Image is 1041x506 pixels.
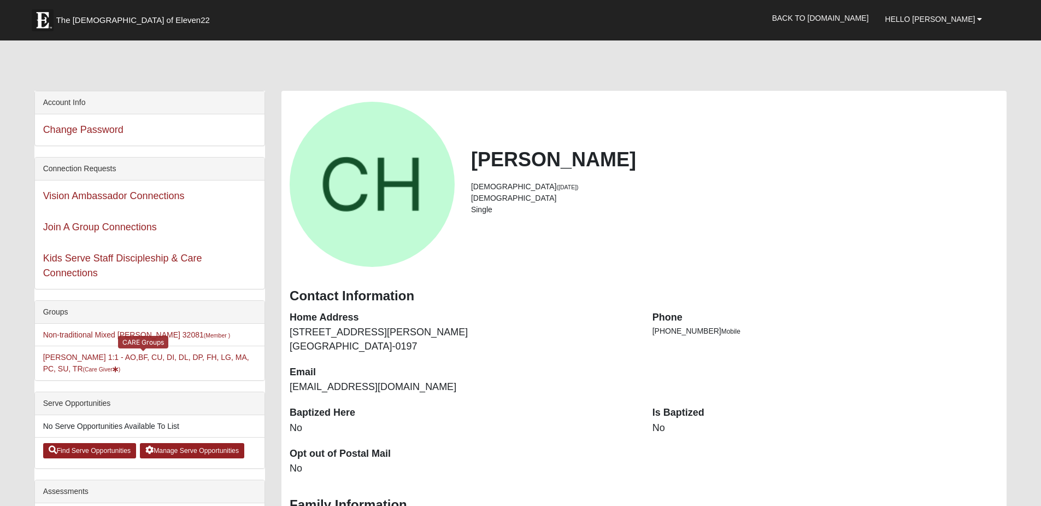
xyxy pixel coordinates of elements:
img: Eleven22 logo [32,9,54,31]
dt: Baptized Here [290,406,636,420]
dd: No [290,421,636,435]
a: The [DEMOGRAPHIC_DATA] of Eleven22 [26,4,245,31]
dd: [STREET_ADDRESS][PERSON_NAME] [GEOGRAPHIC_DATA]-0197 [290,325,636,353]
div: Account Info [35,91,264,114]
a: Non-traditional Mixed [PERSON_NAME] 32081(Member ) [43,330,231,339]
span: The [DEMOGRAPHIC_DATA] of Eleven22 [56,15,210,26]
div: Assessments [35,480,264,503]
small: (Care Giver ) [83,366,121,373]
li: Single [471,204,998,216]
li: No Serve Opportunities Available To List [35,415,264,438]
dd: No [290,462,636,476]
dt: Is Baptized [652,406,999,420]
h3: Contact Information [290,288,998,304]
li: [DEMOGRAPHIC_DATA] [471,193,998,204]
a: Change Password [43,124,123,135]
a: View Fullsize Photo [290,102,455,267]
dd: [EMAIL_ADDRESS][DOMAIN_NAME] [290,380,636,394]
dt: Phone [652,311,999,325]
li: [PHONE_NUMBER] [652,325,999,337]
a: Vision Ambassador Connections [43,190,185,201]
small: (Member ) [204,332,230,339]
dt: Email [290,365,636,380]
a: Back to [DOMAIN_NAME] [764,4,877,32]
a: Kids Serve Staff Discipleship & Care Connections [43,253,202,278]
a: Manage Serve Opportunities [140,443,244,458]
div: CARE Groups [118,336,168,348]
a: [PERSON_NAME] 1:1 - AO,BF, CU, DI, DL, DP, FH, LG, MA, PC, SU, TR(Care Giver) [43,353,249,373]
small: ([DATE]) [557,184,579,190]
dt: Opt out of Postal Mail [290,447,636,461]
span: Mobile [721,328,740,335]
h2: [PERSON_NAME] [471,148,998,171]
li: [DEMOGRAPHIC_DATA] [471,181,998,193]
a: Hello [PERSON_NAME] [877,5,991,33]
div: Groups [35,301,264,324]
a: Find Serve Opportunities [43,443,137,458]
span: Hello [PERSON_NAME] [885,15,975,24]
a: Join A Group Connections [43,222,157,232]
dt: Home Address [290,311,636,325]
div: Connection Requests [35,158,264,181]
dd: No [652,421,999,435]
div: Serve Opportunities [35,392,264,415]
